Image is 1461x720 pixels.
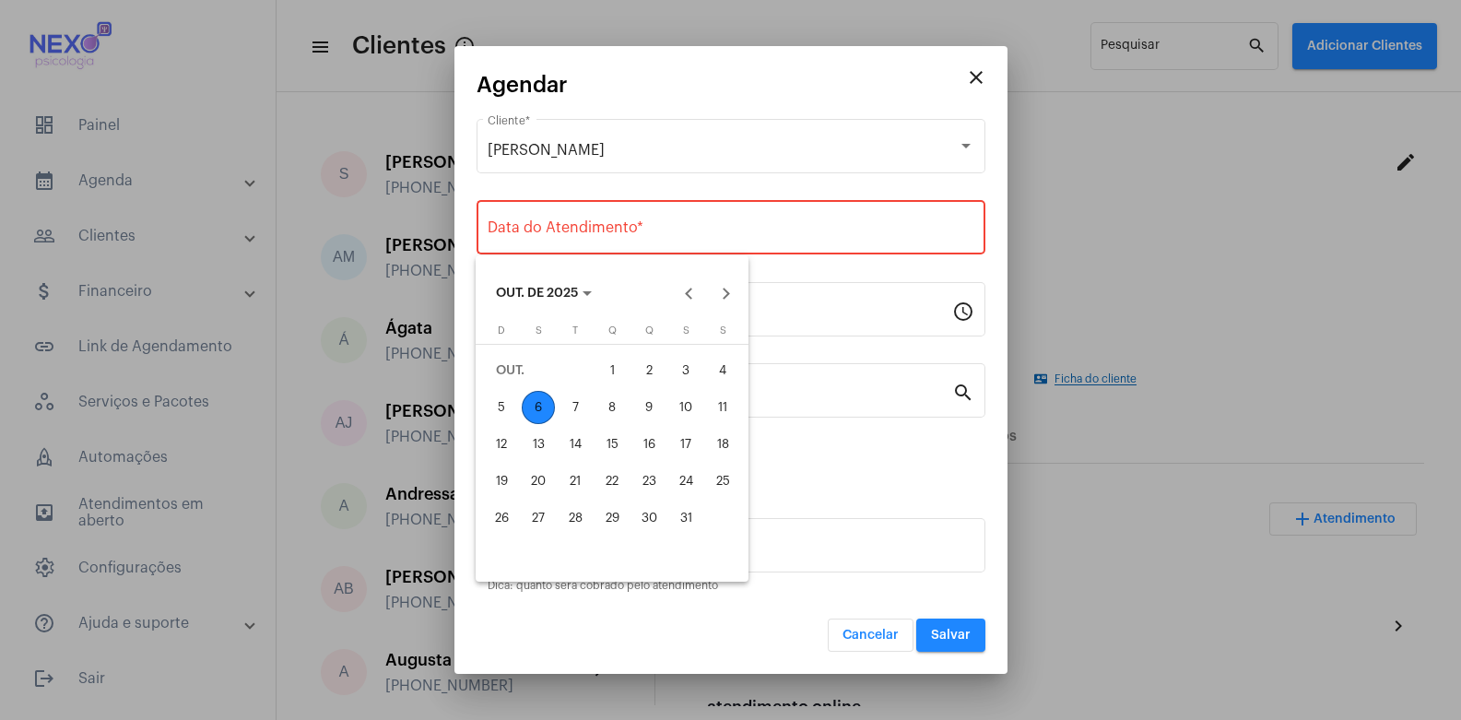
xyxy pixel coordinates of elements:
span: Q [608,325,617,336]
div: 4 [706,354,739,387]
div: 1 [595,354,629,387]
div: 20 [522,465,555,498]
div: 30 [632,502,666,535]
div: 7 [559,391,592,424]
button: 13 de outubro de 2025 [520,426,557,463]
td: OUT. [483,352,594,389]
button: 19 de outubro de 2025 [483,463,520,500]
div: 15 [595,428,629,461]
span: Q [645,325,654,336]
div: 8 [595,391,629,424]
span: S [536,325,542,336]
button: 27 de outubro de 2025 [520,500,557,537]
div: 13 [522,428,555,461]
div: 28 [559,502,592,535]
button: 31 de outubro de 2025 [667,500,704,537]
button: 28 de outubro de 2025 [557,500,594,537]
div: 5 [485,391,518,424]
div: 31 [669,502,702,535]
div: 24 [669,465,702,498]
span: D [498,325,505,336]
div: 26 [485,502,518,535]
button: 4 de outubro de 2025 [704,352,741,389]
div: 6 [522,391,555,424]
button: Choose month and year [481,276,607,313]
button: 29 de outubro de 2025 [594,500,630,537]
button: 23 de outubro de 2025 [630,463,667,500]
div: 27 [522,502,555,535]
div: 11 [706,391,739,424]
button: 26 de outubro de 2025 [483,500,520,537]
button: 1 de outubro de 2025 [594,352,630,389]
div: 14 [559,428,592,461]
button: 14 de outubro de 2025 [557,426,594,463]
button: 24 de outubro de 2025 [667,463,704,500]
div: 16 [632,428,666,461]
div: 23 [632,465,666,498]
button: 18 de outubro de 2025 [704,426,741,463]
button: 30 de outubro de 2025 [630,500,667,537]
button: 6 de outubro de 2025 [520,389,557,426]
span: S [683,325,689,336]
button: 16 de outubro de 2025 [630,426,667,463]
button: 3 de outubro de 2025 [667,352,704,389]
button: 11 de outubro de 2025 [704,389,741,426]
button: 8 de outubro de 2025 [594,389,630,426]
div: 21 [559,465,592,498]
button: 15 de outubro de 2025 [594,426,630,463]
button: Next month [707,276,744,313]
div: 9 [632,391,666,424]
button: 5 de outubro de 2025 [483,389,520,426]
div: 3 [669,354,702,387]
div: 19 [485,465,518,498]
div: 12 [485,428,518,461]
button: 7 de outubro de 2025 [557,389,594,426]
span: OUT. DE 2025 [496,288,578,301]
div: 10 [669,391,702,424]
button: 9 de outubro de 2025 [630,389,667,426]
button: 10 de outubro de 2025 [667,389,704,426]
div: 18 [706,428,739,461]
div: 29 [595,502,629,535]
button: 2 de outubro de 2025 [630,352,667,389]
div: 25 [706,465,739,498]
div: 22 [595,465,629,498]
button: 20 de outubro de 2025 [520,463,557,500]
button: 17 de outubro de 2025 [667,426,704,463]
button: Previous month [670,276,707,313]
button: 21 de outubro de 2025 [557,463,594,500]
button: 25 de outubro de 2025 [704,463,741,500]
span: T [572,325,578,336]
button: 12 de outubro de 2025 [483,426,520,463]
div: 2 [632,354,666,387]
button: 22 de outubro de 2025 [594,463,630,500]
span: S [720,325,726,336]
div: 17 [669,428,702,461]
